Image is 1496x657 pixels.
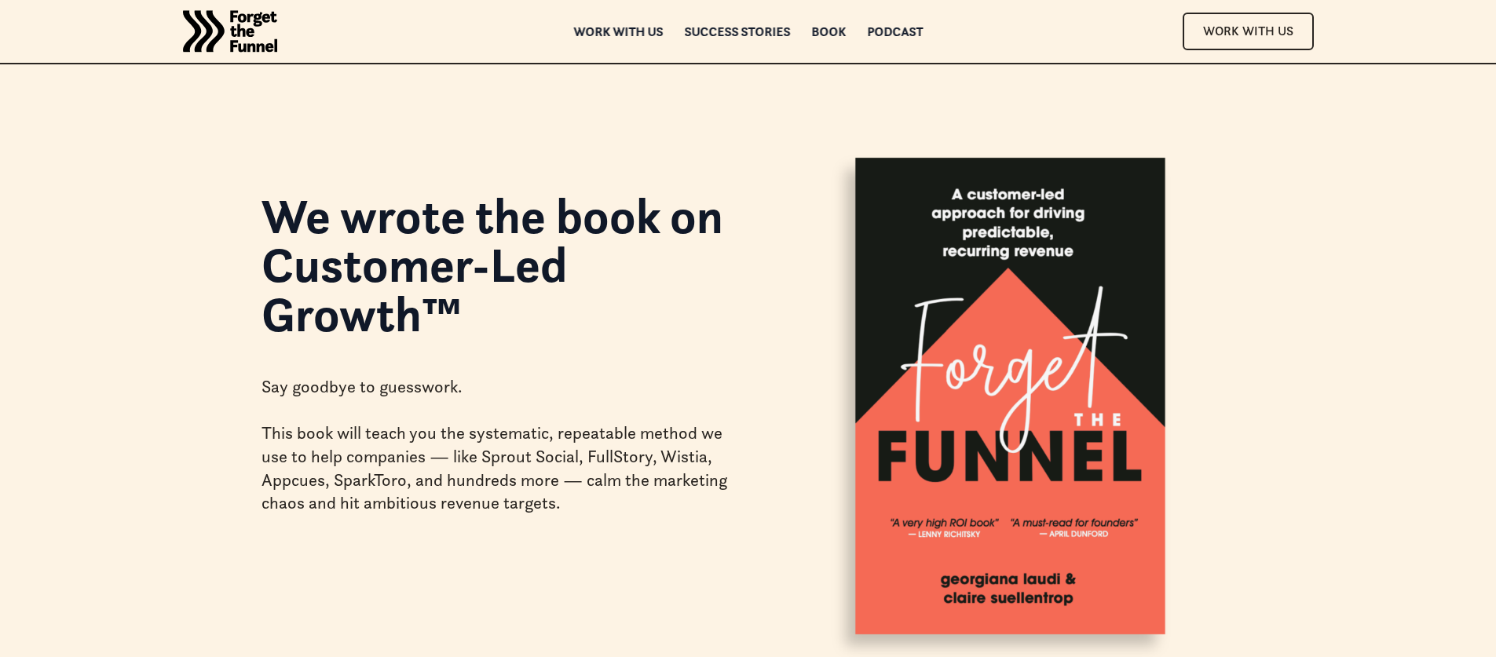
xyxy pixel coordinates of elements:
[684,26,790,37] a: Success Stories
[867,26,923,37] a: Podcast
[1183,13,1314,49] a: Work With Us
[262,350,730,540] div: Say goodbye to guesswork. This book will teach you the systematic, repeatable method we use to he...
[262,192,730,338] h1: We wrote the book on Customer-Led Growth™
[811,26,846,37] a: Book
[573,26,663,37] a: Work with us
